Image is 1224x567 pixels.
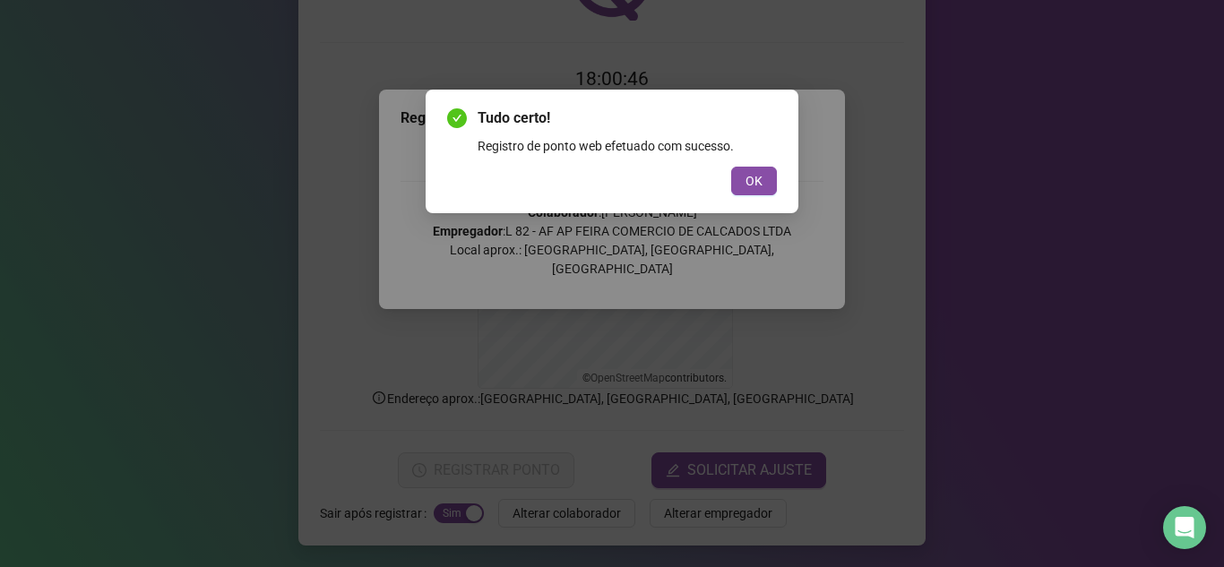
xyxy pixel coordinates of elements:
div: Registro de ponto web efetuado com sucesso. [478,136,777,156]
span: Tudo certo! [478,107,777,129]
span: check-circle [447,108,467,128]
button: OK [731,167,777,195]
div: Open Intercom Messenger [1163,506,1206,549]
span: OK [746,171,763,191]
